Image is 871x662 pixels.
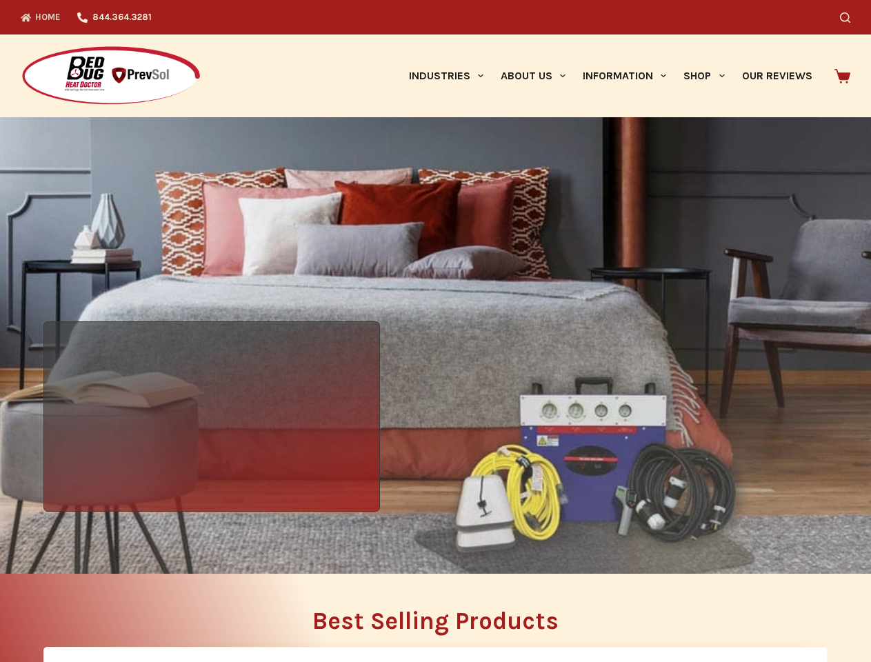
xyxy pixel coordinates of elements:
[21,46,201,107] img: Prevsol/Bed Bug Heat Doctor
[400,34,492,117] a: Industries
[840,12,850,23] button: Search
[733,34,821,117] a: Our Reviews
[400,34,821,117] nav: Primary
[492,34,574,117] a: About Us
[675,34,733,117] a: Shop
[574,34,675,117] a: Information
[43,609,828,633] h2: Best Selling Products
